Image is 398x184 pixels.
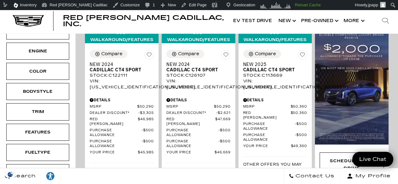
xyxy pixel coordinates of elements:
span: $46,985 [138,117,154,127]
div: Pricing Details - New 2024 Cadillac CT4 Sport [90,97,154,103]
a: Red [PERSON_NAME] $46,985 [90,117,154,127]
span: $500 [295,133,307,142]
span: Purchase Allowance [243,133,295,142]
div: Stock : C113669 [243,73,307,78]
span: $47,669 [215,117,231,127]
span: $46,669 [215,150,231,155]
span: Purchase Allowance [90,128,142,138]
span: Purchase Allowance [90,139,142,149]
button: Save Vehicle [144,50,154,62]
span: Red [PERSON_NAME] [243,111,291,120]
a: Contact Us [284,168,339,184]
div: FueltypeFueltype [6,144,69,161]
a: Purchase Allowance $500 [90,139,154,149]
span: Purchase Allowance [243,122,295,131]
span: Red [PERSON_NAME] [90,117,138,127]
a: Purchase Allowance $500 [243,133,307,142]
div: 360° WalkAround/Features [85,29,159,43]
div: Trim [22,108,53,115]
a: Red [PERSON_NAME] Cadillac, Inc. [63,15,224,27]
a: New 2024Cadillac CT4 Sport [166,62,231,73]
button: Compare Vehicle [166,50,204,58]
div: VIN: [US_VEHICLE_IDENTIFICATION_NUMBER] [243,78,307,90]
div: Schedule Test Drive [325,157,379,171]
strong: Reload Cache [295,3,321,7]
span: Red [PERSON_NAME] [166,117,215,127]
button: Open user profile menu [339,168,398,184]
div: Features [22,129,53,136]
a: Your Price $46,669 [166,150,231,155]
button: Compare Vehicle [90,50,127,58]
span: Cadillac CT4 Sport [243,67,303,73]
button: Compare Vehicle [243,50,281,58]
a: Pre-Owned [298,8,340,33]
a: Your Price $45,985 [90,150,154,155]
div: Color [22,68,53,75]
span: Search [10,172,36,181]
a: Red [PERSON_NAME] $50,360 [243,111,307,120]
a: MSRP $50,290 [166,104,231,109]
div: Fueltype [22,149,53,156]
div: Compare [178,51,199,57]
a: Red [PERSON_NAME] $47,669 [166,117,231,127]
a: Purchase Allowance $500 [166,128,231,138]
a: Live Chat [352,152,393,167]
span: $50,360 [291,104,307,109]
span: $500 [218,139,231,149]
a: Your Price $49,360 [243,144,307,149]
div: Pricing Details - New 2024 Cadillac CT4 Sport [166,97,231,103]
a: Dealer Discount* $3,305 [90,111,154,116]
span: MSRP [90,104,137,109]
a: Explore your accessibility options [41,168,60,184]
a: Dealer Discount* $2,621 [166,111,231,116]
div: Pricing Details - New 2025 Cadillac CT4 Sport [243,97,307,103]
span: MSRP [166,104,214,109]
button: Save Vehicle [298,50,307,62]
a: MSRP $50,290 [90,104,154,109]
span: $500 [218,128,231,138]
div: BodystyleBodystyle [6,83,69,100]
div: VIN: [US_VEHICLE_IDENTIFICATION_NUMBER] [166,78,231,90]
img: Cadillac Dark Logo with Cadillac White Text [13,15,44,27]
span: Purchase Allowance [166,128,218,138]
span: Red [PERSON_NAME] Cadillac, Inc. [63,14,224,28]
div: Bodystyle [22,88,53,95]
a: New 2025Cadillac CT4 Sport [243,62,307,73]
div: TransmissionTransmission [6,164,69,181]
img: Opt-Out Icon [3,171,18,178]
span: Purchase Allowance [166,139,218,149]
span: Live Chat [356,156,390,163]
img: Visitors over 48 hours. Click for more Clicky Site Stats. [258,1,293,10]
span: $49,360 [291,144,307,149]
section: Click to Open Cookie Consent Modal [3,171,18,178]
div: Schedule Test Drive [320,152,384,176]
span: Your Price [243,144,291,149]
span: New 2024 [166,62,226,67]
span: $50,290 [214,104,231,109]
a: Purchase Allowance $500 [243,122,307,131]
a: New 2024Cadillac CT4 Sport [90,62,154,73]
p: Other Offers You May Qualify For [243,162,307,173]
div: Compare [101,51,122,57]
span: Cadillac CT4 Sport [166,67,226,73]
a: MSRP $50,360 [243,104,307,109]
button: Save Vehicle [221,50,231,62]
div: Engine [22,48,53,55]
span: $2,621 [216,111,231,116]
span: Contact Us [294,172,334,181]
span: $50,290 [137,104,154,109]
span: Dealer Discount* [90,111,138,116]
span: $500 [295,122,307,131]
button: More [340,8,367,33]
span: MSRP [243,104,291,109]
div: 360° WalkAround/Features [162,29,235,43]
span: $500 [142,139,154,149]
span: $3,305 [138,111,154,116]
div: FeaturesFeatures [6,124,69,141]
a: EV Test Drive [230,8,275,33]
div: ColorColor [6,63,69,80]
div: TrimTrim [6,103,69,120]
div: Compare [255,51,276,57]
span: Cadillac CT4 Sport [90,67,149,73]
